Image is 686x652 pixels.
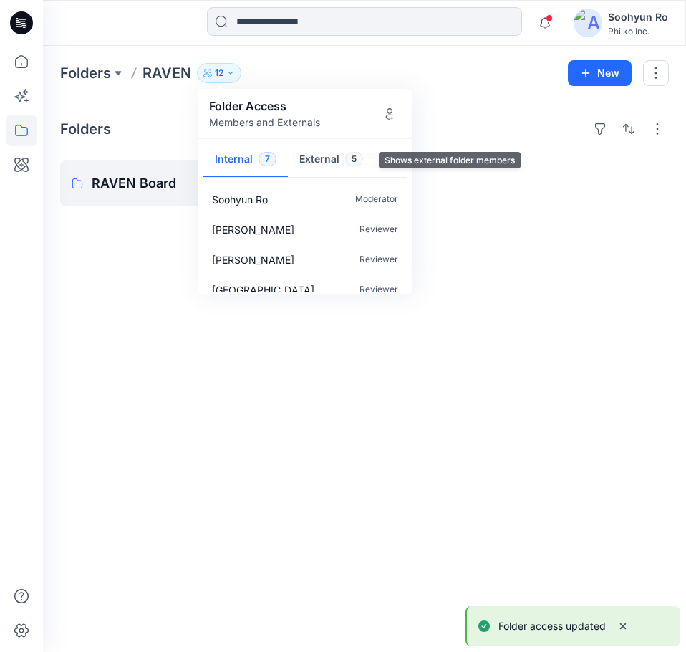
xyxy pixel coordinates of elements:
p: Folder access updated [498,618,606,635]
a: RAVEN Board18 items [60,160,357,206]
img: avatar [574,9,602,37]
button: Manage Users [378,102,401,125]
div: Soohyun Ro [608,9,668,26]
h4: Folders [60,120,111,138]
button: External [288,142,375,178]
span: 5 [345,152,363,166]
a: Soohyun RoModerator [201,184,410,214]
p: Jj Kim [212,252,294,267]
button: 12 [197,63,241,83]
p: Reviewer [359,222,398,237]
p: Kyutae Park [212,282,314,297]
a: Folders [60,63,111,83]
a: [PERSON_NAME]Reviewer [201,244,410,274]
span: 7 [259,152,276,166]
a: [GEOGRAPHIC_DATA]Reviewer [201,274,410,305]
a: [PERSON_NAME]Reviewer [201,214,410,244]
p: RAVEN Board [92,173,299,193]
p: 12 [215,65,223,81]
p: Reviewer [359,282,398,297]
p: Reviewer [359,252,398,267]
div: Philko Inc. [608,26,668,37]
p: Soohyun Ro [212,192,268,207]
button: New [568,60,632,86]
div: Notifications-bottom-right [460,600,686,652]
p: Members and Externals [209,115,320,130]
p: Gs Kim [212,222,294,237]
p: Folder Access [209,97,320,115]
p: RAVEN [142,63,191,83]
p: Moderator [355,192,398,207]
button: Internal [203,142,288,178]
